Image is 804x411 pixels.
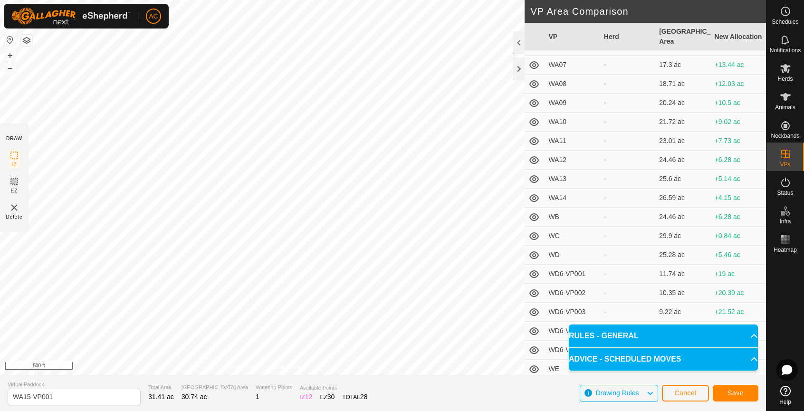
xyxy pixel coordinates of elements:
td: WB [545,208,600,227]
td: 20.24 ac [655,94,710,113]
td: 9.22 ac [655,303,710,322]
div: - [604,155,651,165]
td: +6.28 ac [711,151,766,170]
td: WD [545,246,600,265]
td: WA08 [545,75,600,94]
div: - [604,79,651,89]
td: +20.39 ac [711,284,766,303]
span: Watering Points [256,383,292,392]
span: AC [149,11,158,21]
td: 24.46 ac [655,208,710,227]
td: +7.73 ac [711,132,766,151]
td: 26.59 ac [655,189,710,208]
button: Save [713,385,758,401]
td: 11.74 ac [655,265,710,284]
span: EZ [11,187,18,194]
th: [GEOGRAPHIC_DATA] Area [655,23,710,51]
td: +5.46 ac [711,246,766,265]
span: Virtual Paddock [8,381,141,389]
div: - [604,307,651,317]
span: Delete [6,213,23,220]
span: ADVICE - SCHEDULED MOVES [569,354,681,365]
td: WA13 [545,170,600,189]
td: +10.5 ac [711,94,766,113]
button: – [4,62,16,74]
div: - [604,250,651,260]
td: WD6-VP003 [545,303,600,322]
td: +0.84 ac [711,227,766,246]
td: WD6-VP001 [545,265,600,284]
div: DRAW [6,135,22,142]
td: WA12 [545,151,600,170]
span: RULES - GENERAL [569,330,639,342]
span: 30 [327,393,335,401]
td: 24.46 ac [655,151,710,170]
td: WD6-VP002 [545,284,600,303]
td: WD6-VP005 [545,341,600,360]
button: Cancel [662,385,709,401]
td: +12.03 ac [711,75,766,94]
span: [GEOGRAPHIC_DATA] Area [182,383,248,392]
th: VP [545,23,600,51]
th: New Allocation [711,23,766,51]
td: 17.3 ac [655,56,710,75]
span: Status [777,190,793,196]
div: - [604,174,651,184]
td: WA07 [545,56,600,75]
span: VPs [780,162,790,167]
td: +21.52 ac [711,303,766,322]
span: Save [727,389,744,397]
div: - [604,117,651,127]
p-accordion-header: RULES - GENERAL [569,325,758,347]
th: Herd [600,23,655,51]
span: Herds [777,76,793,82]
button: + [4,50,16,61]
a: Contact Us [272,363,300,371]
td: 25.28 ac [655,246,710,265]
td: +13.44 ac [711,56,766,75]
span: Notifications [770,48,801,53]
button: Map Layers [21,35,32,46]
img: Gallagher Logo [11,8,130,25]
div: - [604,98,651,108]
span: Heatmap [774,247,797,253]
span: Infra [779,219,791,224]
h2: VP Area Comparison [530,6,766,17]
span: Neckbands [771,133,799,139]
div: - [604,136,651,146]
td: WC [545,227,600,246]
td: +5.14 ac [711,170,766,189]
div: EZ [320,392,335,402]
td: WD6-VP004 [545,322,600,341]
span: 28 [360,393,368,401]
span: 31.41 ac [148,393,174,401]
td: WA11 [545,132,600,151]
div: - [604,60,651,70]
td: 8.13 ac [655,322,710,341]
span: Total Area [148,383,174,392]
span: Animals [775,105,795,110]
img: VP [9,202,20,213]
td: 21.72 ac [655,113,710,132]
span: IZ [12,161,17,168]
div: - [604,231,651,241]
td: 29.9 ac [655,227,710,246]
td: 23.01 ac [655,132,710,151]
button: Reset Map [4,34,16,46]
div: TOTAL [342,392,367,402]
td: WA09 [545,94,600,113]
td: +22.61 ac [711,322,766,341]
td: +4.15 ac [711,189,766,208]
span: Drawing Rules [595,389,639,397]
a: Help [766,382,804,409]
span: Help [779,399,791,405]
span: 1 [256,393,259,401]
div: - [604,193,651,203]
td: +6.28 ac [711,208,766,227]
td: WE [545,360,600,379]
div: - [604,212,651,222]
td: WA10 [545,113,600,132]
p-accordion-header: ADVICE - SCHEDULED MOVES [569,348,758,371]
td: 25.6 ac [655,170,710,189]
span: Schedules [772,19,798,25]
